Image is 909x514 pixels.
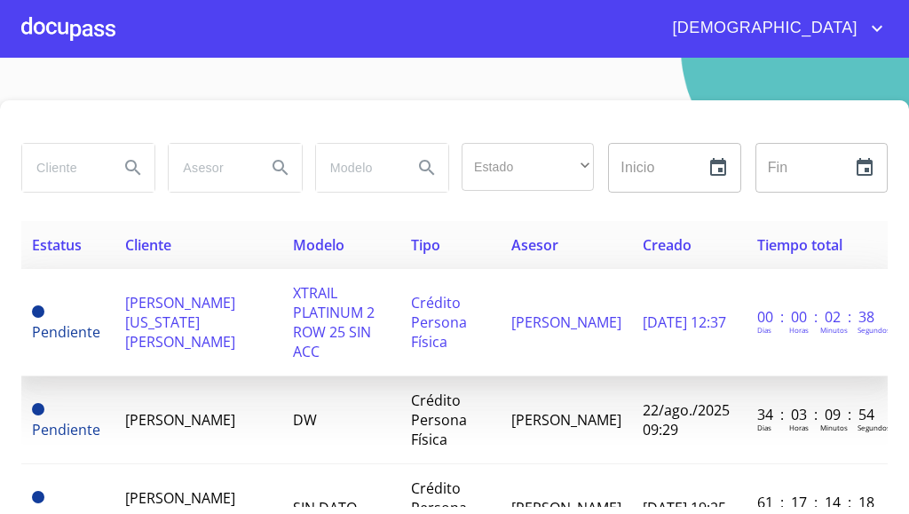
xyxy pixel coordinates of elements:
button: Search [259,146,302,189]
span: Crédito Persona Física [411,293,467,352]
p: Dias [757,423,771,432]
span: Pendiente [32,491,44,503]
input: search [169,144,251,192]
p: Horas [789,325,809,335]
p: Minutos [820,325,848,335]
button: Search [406,146,448,189]
span: Creado [643,235,692,255]
span: Estatus [32,235,82,255]
span: Pendiente [32,305,44,318]
p: 61 : 17 : 14 : 18 [757,493,877,512]
p: 00 : 00 : 02 : 38 [757,307,877,327]
span: [PERSON_NAME] [511,312,621,332]
p: Segundos [858,423,890,432]
span: 22/ago./2025 09:29 [643,400,730,439]
input: search [316,144,399,192]
span: Pendiente [32,403,44,415]
span: Tiempo total [757,235,842,255]
span: [PERSON_NAME] [125,410,235,430]
p: Segundos [858,325,890,335]
div: ​ [462,143,594,191]
span: Tipo [411,235,440,255]
span: Asesor [511,235,558,255]
span: [DEMOGRAPHIC_DATA] [659,14,866,43]
span: XTRAIL PLATINUM 2 ROW 25 SIN ACC [293,283,375,361]
span: Modelo [293,235,344,255]
span: Pendiente [32,322,100,342]
p: Dias [757,325,771,335]
input: search [22,144,105,192]
p: Horas [789,423,809,432]
p: 34 : 03 : 09 : 54 [757,405,877,424]
span: Crédito Persona Física [411,391,467,449]
span: [PERSON_NAME][US_STATE] [PERSON_NAME] [125,293,235,352]
span: [DATE] 12:37 [643,312,726,332]
span: Pendiente [32,420,100,439]
span: Cliente [125,235,171,255]
span: [PERSON_NAME] [511,410,621,430]
p: Minutos [820,423,848,432]
button: Search [112,146,154,189]
button: account of current user [659,14,888,43]
span: DW [293,410,317,430]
